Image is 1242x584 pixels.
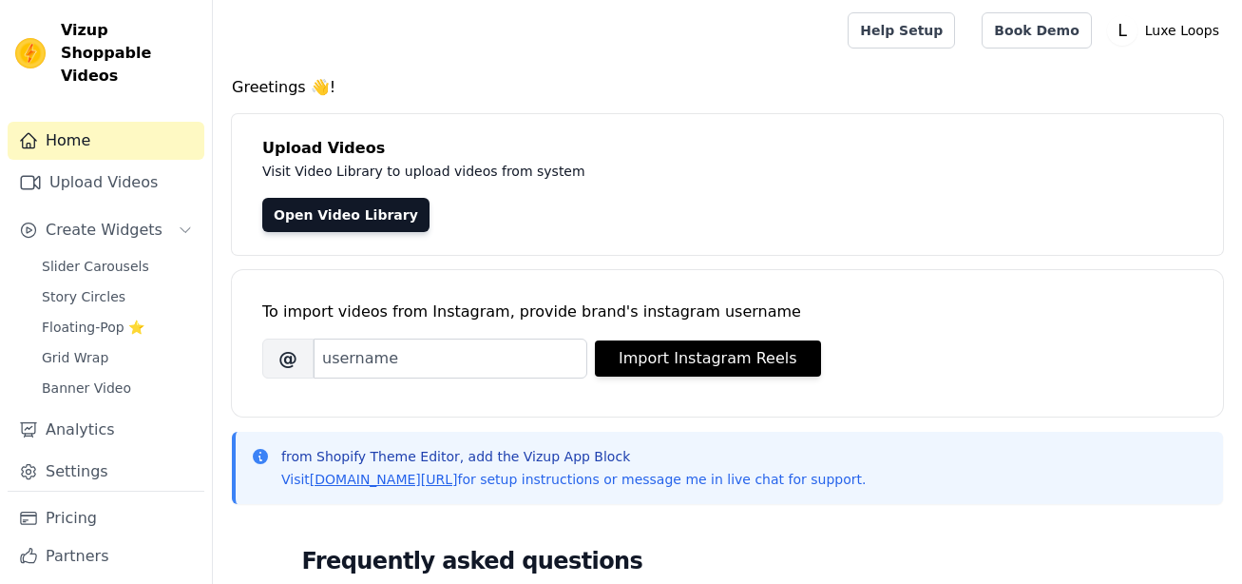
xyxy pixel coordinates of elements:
p: Visit for setup instructions or message me in live chat for support. [281,470,866,489]
span: Slider Carousels [42,257,149,276]
button: L Luxe Loops [1107,13,1227,48]
a: Open Video Library [262,198,430,232]
a: [DOMAIN_NAME][URL] [310,472,458,487]
a: Banner Video [30,375,204,401]
span: Grid Wrap [42,348,108,367]
a: Story Circles [30,283,204,310]
a: Home [8,122,204,160]
a: Grid Wrap [30,344,204,371]
a: Floating-Pop ⭐ [30,314,204,341]
p: from Shopify Theme Editor, add the Vizup App Block [281,447,866,466]
h4: Greetings 👋! [232,76,1223,99]
h4: Upload Videos [262,137,1193,160]
a: Help Setup [848,12,955,49]
button: Create Widgets [8,211,204,249]
p: Luxe Loops [1137,13,1227,48]
span: Floating-Pop ⭐ [42,318,144,337]
div: To import videos from Instagram, provide brand's instagram username [262,301,1193,323]
input: username [314,339,587,379]
img: Vizup [15,38,46,68]
a: Slider Carousels [30,253,204,280]
span: Story Circles [42,287,125,306]
button: Import Instagram Reels [595,341,821,377]
a: Book Demo [982,12,1091,49]
span: @ [262,339,314,379]
a: Partners [8,537,204,575]
span: Banner Video [42,379,131,398]
a: Analytics [8,411,204,449]
span: Create Widgets [46,219,162,242]
a: Upload Videos [8,164,204,202]
h2: Frequently asked questions [302,542,1154,580]
a: Pricing [8,499,204,537]
text: L [1118,21,1127,40]
p: Visit Video Library to upload videos from system [262,160,1114,183]
a: Settings [8,453,204,491]
span: Vizup Shoppable Videos [61,19,197,88]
